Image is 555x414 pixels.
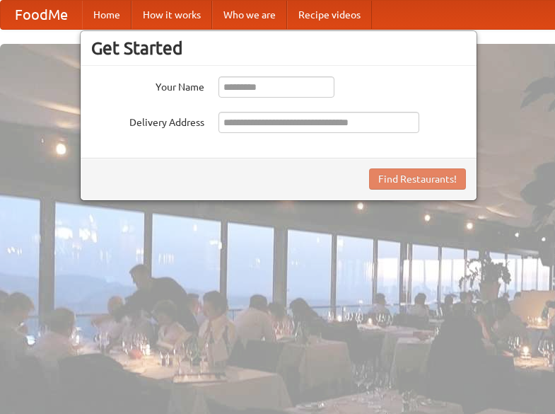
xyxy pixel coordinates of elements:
[132,1,212,29] a: How it works
[369,168,466,190] button: Find Restaurants!
[287,1,372,29] a: Recipe videos
[1,1,82,29] a: FoodMe
[91,38,466,59] h3: Get Started
[212,1,287,29] a: Who we are
[91,112,204,130] label: Delivery Address
[91,76,204,94] label: Your Name
[82,1,132,29] a: Home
